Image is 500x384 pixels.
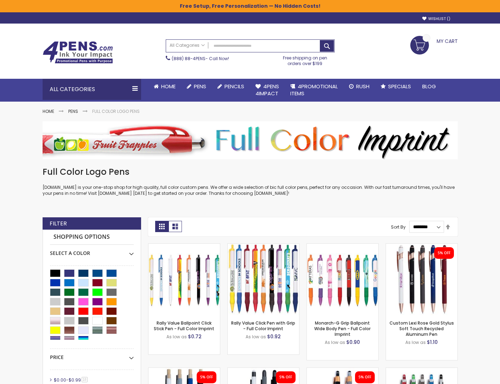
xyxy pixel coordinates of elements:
[43,185,458,196] p: [DOMAIN_NAME] is your one-stop shop for high quality, full color custom pens. We offer a wide sel...
[172,56,205,62] a: (888) 88-4PENS
[43,108,54,114] a: Home
[148,244,220,315] img: Rally Value Ballpoint Click Stick Pen - Full Color Imprint
[267,333,281,340] span: $0.92
[422,16,450,21] a: Wishlist
[166,334,187,340] span: As low as
[388,83,411,90] span: Specials
[279,375,292,380] div: 5% OFF
[417,79,442,94] a: Blog
[194,83,206,90] span: Pens
[43,79,141,100] div: All Categories
[307,244,378,315] img: Monarch-G Grip Ballpoint Wide Body Pen - Full Color Imprint
[228,367,299,373] a: Custom Recycled Fleetwood Stylus Satin Soft Touch Gel Click Pen
[161,83,176,90] span: Home
[359,375,371,380] div: 5% OFF
[43,41,113,64] img: 4Pens Custom Pens and Promotional Products
[356,83,369,90] span: Rush
[82,377,88,382] span: 18
[290,83,338,97] span: 4PROMOTIONAL ITEMS
[438,251,450,256] div: 5% OFF
[170,43,205,48] span: All Categories
[386,243,457,249] a: Custom Lexi Rose Gold Stylus Soft Touch Recycled Aluminum Pen
[405,339,426,345] span: As low as
[231,320,295,332] a: Rally Value Click Pen with Grip - Full Color Imprint
[307,367,378,373] a: Personalized Copper Penny Stylus Satin Soft Touch Click Metal Pen
[148,79,181,94] a: Home
[343,79,375,94] a: Rush
[200,375,213,380] div: 5% OFF
[250,79,285,102] a: 4Pens4impact
[246,334,266,340] span: As low as
[148,243,220,249] a: Rally Value Ballpoint Click Stick Pen - Full Color Imprint
[325,339,345,345] span: As low as
[390,320,454,337] a: Custom Lexi Rose Gold Stylus Soft Touch Recycled Aluminum Pen
[43,121,458,159] img: Full Color Logo Pens
[375,79,417,94] a: Specials
[181,79,212,94] a: Pens
[154,320,214,332] a: Rally Value Ballpoint Click Stick Pen - Full Color Imprint
[307,243,378,249] a: Monarch-G Grip Ballpoint Wide Body Pen - Full Color Imprint
[188,333,202,340] span: $0.72
[92,108,140,114] strong: Full Color Logo Pens
[43,166,458,178] h1: Full Color Logo Pens
[50,220,67,228] strong: Filter
[427,339,438,346] span: $1.10
[212,79,250,94] a: Pencils
[255,83,279,97] span: 4Pens 4impact
[391,224,406,230] label: Sort By
[228,243,299,249] a: Rally Value Click Pen with Grip - Full Color Imprint
[386,367,457,373] a: Promotional Hope Stylus Satin Soft Touch Click Metal Pen
[50,245,134,257] div: Select A Color
[172,56,229,62] span: - Call Now!
[346,339,360,346] span: $0.90
[285,79,343,102] a: 4PROMOTIONALITEMS
[155,221,169,232] strong: Grid
[50,349,134,361] div: Price
[68,108,78,114] a: Pens
[386,244,457,315] img: Custom Lexi Rose Gold Stylus Soft Touch Recycled Aluminum Pen
[50,230,134,245] strong: Shopping Options
[69,377,81,383] span: $0.99
[314,320,371,337] a: Monarch-G Grip Ballpoint Wide Body Pen - Full Color Imprint
[54,377,66,383] span: $0.00
[52,377,90,383] a: $0.00-$0.9918
[148,367,220,373] a: Eco-Friendly Aluminum Bali Satin Soft Touch Gel Click Pen
[276,52,335,66] div: Free shipping on pen orders over $199
[228,244,299,315] img: Rally Value Click Pen with Grip - Full Color Imprint
[224,83,244,90] span: Pencils
[422,83,436,90] span: Blog
[166,40,208,51] a: All Categories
